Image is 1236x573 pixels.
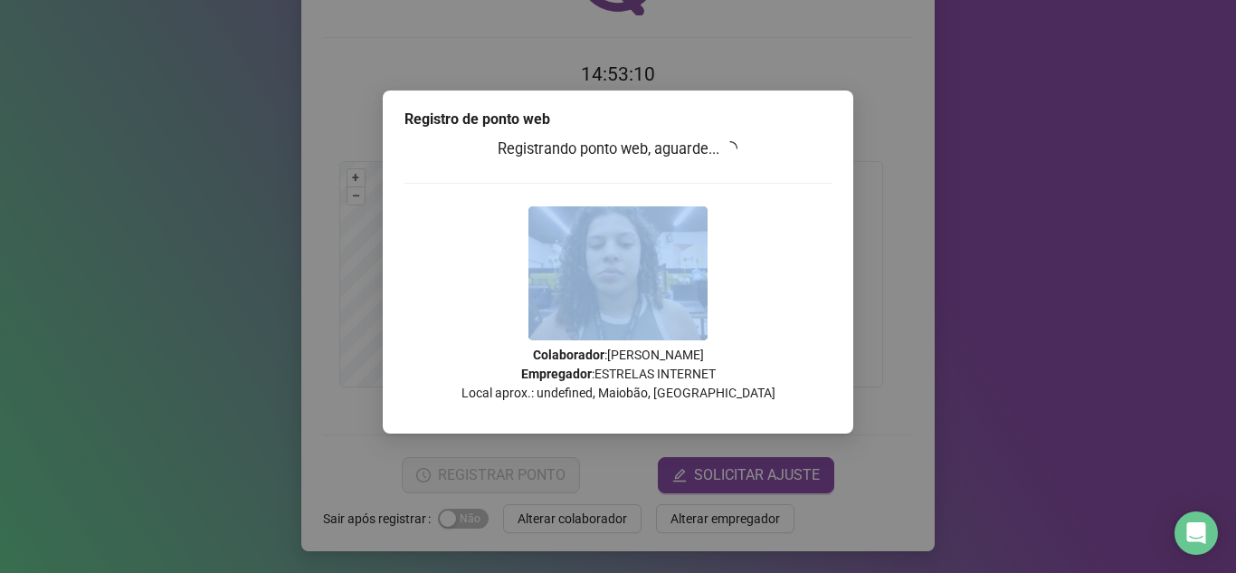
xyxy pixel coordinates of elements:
strong: Colaborador [533,348,604,362]
img: Z [528,206,708,340]
div: Registro de ponto web [404,109,832,130]
strong: Empregador [521,367,592,381]
div: Open Intercom Messenger [1174,511,1218,555]
p: : [PERSON_NAME] : ESTRELAS INTERNET Local aprox.: undefined, Maiobão, [GEOGRAPHIC_DATA] [404,346,832,403]
span: loading [720,138,740,158]
h3: Registrando ponto web, aguarde... [404,138,832,161]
